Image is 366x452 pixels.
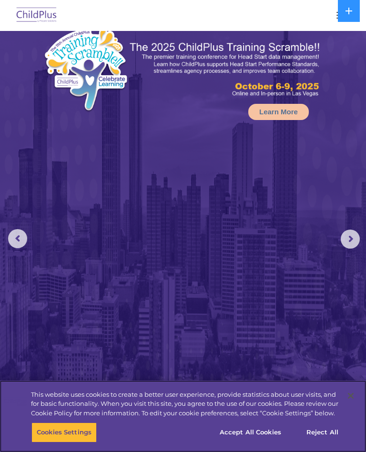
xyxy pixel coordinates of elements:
a: Learn More [248,104,309,120]
button: Cookies Settings [31,422,97,442]
img: ChildPlus by Procare Solutions [14,4,59,27]
button: Accept All Cookies [214,422,286,442]
div: This website uses cookies to create a better user experience, provide statistics about user visit... [31,390,340,418]
button: Close [340,385,361,406]
button: Reject All [293,422,352,442]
